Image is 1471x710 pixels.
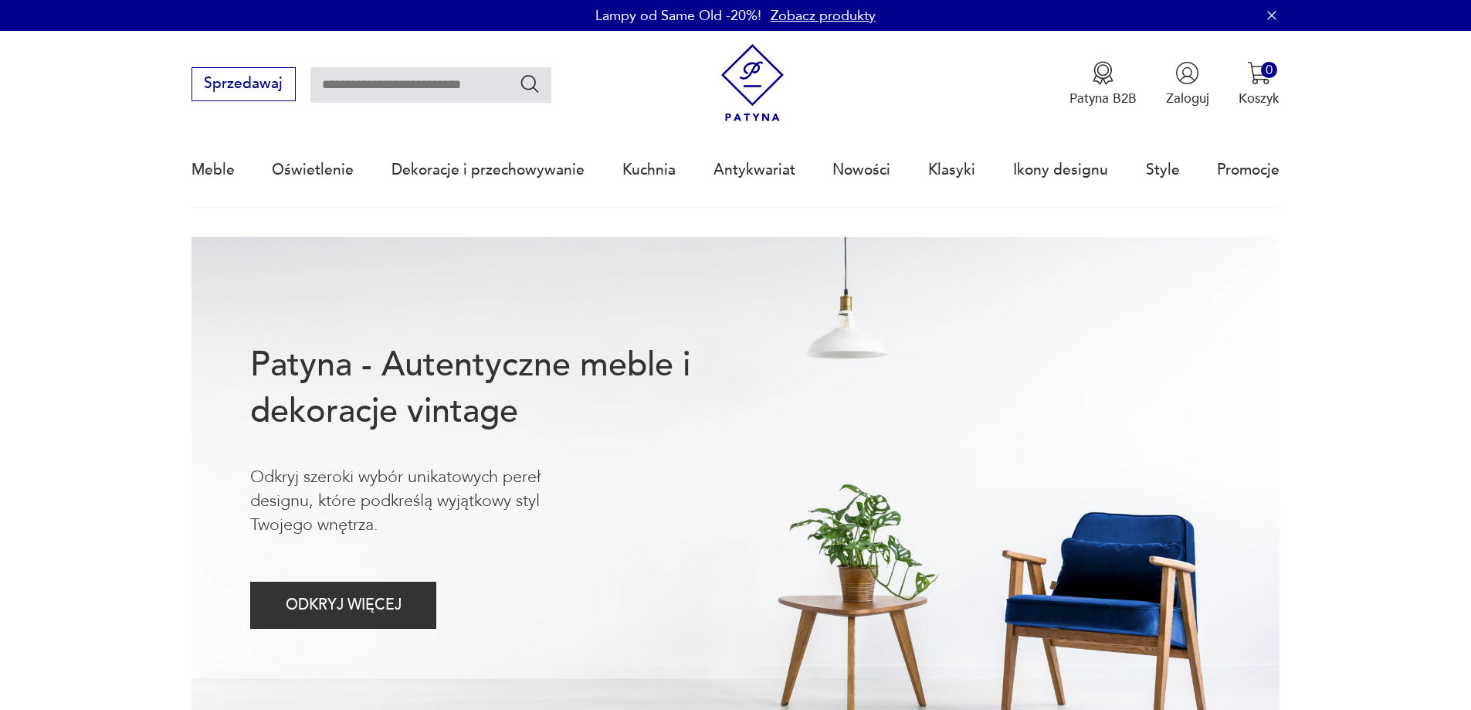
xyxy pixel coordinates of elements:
[1146,134,1180,206] a: Style
[192,79,296,91] a: Sprzedawaj
[1166,90,1209,107] p: Zaloguj
[192,67,296,101] button: Sprzedawaj
[519,73,541,95] button: Szukaj
[1261,62,1277,78] div: 0
[192,134,235,206] a: Meble
[1013,134,1108,206] a: Ikony designu
[1069,61,1137,107] a: Ikona medaluPatyna B2B
[622,134,676,206] a: Kuchnia
[1091,61,1115,85] img: Ikona medalu
[1217,134,1279,206] a: Promocje
[250,582,436,629] button: ODKRYJ WIĘCEJ
[1166,61,1209,107] button: Zaloguj
[771,6,876,25] a: Zobacz produkty
[832,134,890,206] a: Nowości
[713,44,791,122] img: Patyna - sklep z meblami i dekoracjami vintage
[1239,90,1279,107] p: Koszyk
[595,6,761,25] p: Lampy od Same Old -20%!
[272,134,354,206] a: Oświetlenie
[250,600,436,613] a: ODKRYJ WIĘCEJ
[1069,90,1137,107] p: Patyna B2B
[928,134,975,206] a: Klasyki
[391,134,585,206] a: Dekoracje i przechowywanie
[713,134,795,206] a: Antykwariat
[250,465,602,538] p: Odkryj szeroki wybór unikatowych pereł designu, które podkreślą wyjątkowy styl Twojego wnętrza.
[1069,61,1137,107] button: Patyna B2B
[250,342,751,435] h1: Patyna - Autentyczne meble i dekoracje vintage
[1247,61,1271,85] img: Ikona koszyka
[1175,61,1199,85] img: Ikonka użytkownika
[1239,61,1279,107] button: 0Koszyk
